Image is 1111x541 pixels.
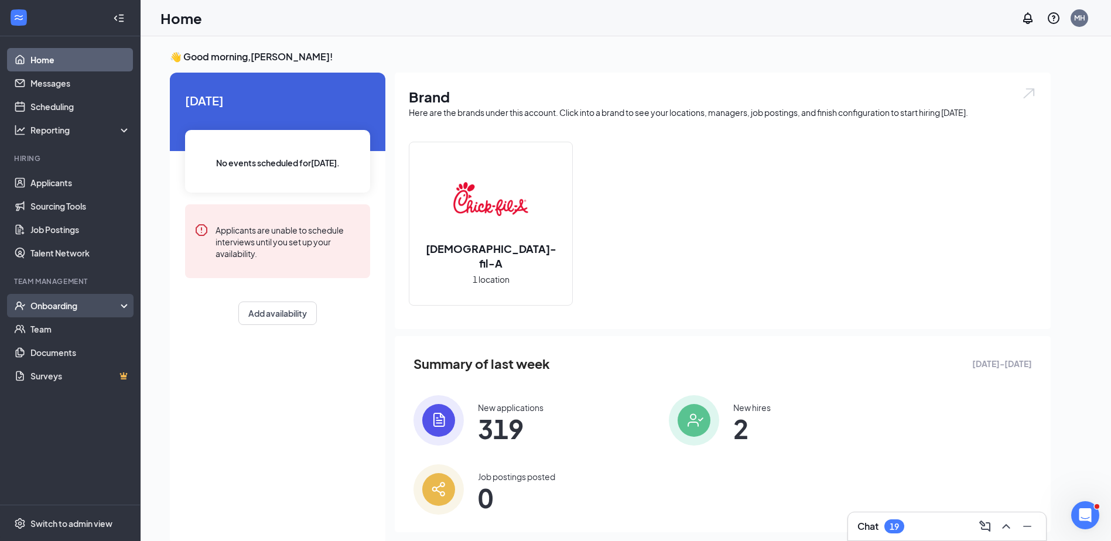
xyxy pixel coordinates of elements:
span: 2 [733,418,771,439]
div: Job postings posted [478,471,555,482]
button: Minimize [1018,517,1037,536]
span: 319 [478,418,543,439]
svg: ChevronUp [999,519,1013,533]
h3: 👋 Good morning, [PERSON_NAME] ! [170,50,1051,63]
svg: Settings [14,518,26,529]
svg: Collapse [113,12,125,24]
svg: WorkstreamLogo [13,12,25,23]
span: [DATE] [185,91,370,109]
div: Switch to admin view [30,518,112,529]
h2: [DEMOGRAPHIC_DATA]-fil-A [409,241,572,270]
h1: Home [160,8,202,28]
span: [DATE] - [DATE] [972,357,1032,370]
a: Applicants [30,171,131,194]
a: Messages [30,71,131,95]
div: MH [1074,13,1085,23]
a: Team [30,317,131,341]
span: No events scheduled for [DATE] . [216,156,340,169]
svg: ComposeMessage [978,519,992,533]
img: icon [669,395,719,446]
svg: Notifications [1021,11,1035,25]
a: Home [30,48,131,71]
a: Sourcing Tools [30,194,131,218]
span: 0 [478,487,555,508]
button: ChevronUp [997,517,1016,536]
span: Summary of last week [413,354,550,374]
a: Talent Network [30,241,131,265]
div: New applications [478,402,543,413]
svg: UserCheck [14,300,26,311]
button: Add availability [238,302,317,325]
h3: Chat [857,520,878,533]
svg: Minimize [1020,519,1034,533]
div: 19 [890,522,899,532]
svg: Analysis [14,124,26,136]
div: Here are the brands under this account. Click into a brand to see your locations, managers, job p... [409,107,1037,118]
div: Hiring [14,153,128,163]
a: SurveysCrown [30,364,131,388]
img: open.6027fd2a22e1237b5b06.svg [1021,87,1037,100]
svg: Error [194,223,208,237]
div: New hires [733,402,771,413]
a: Scheduling [30,95,131,118]
svg: QuestionInfo [1047,11,1061,25]
div: Applicants are unable to schedule interviews until you set up your availability. [216,223,361,259]
div: Onboarding [30,300,121,311]
div: Team Management [14,276,128,286]
img: icon [413,464,464,515]
div: Reporting [30,124,131,136]
button: ComposeMessage [976,517,994,536]
h1: Brand [409,87,1037,107]
iframe: Intercom live chat [1071,501,1099,529]
a: Job Postings [30,218,131,241]
span: 1 location [473,273,510,286]
a: Documents [30,341,131,364]
img: Chick-fil-A [453,162,528,237]
img: icon [413,395,464,446]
